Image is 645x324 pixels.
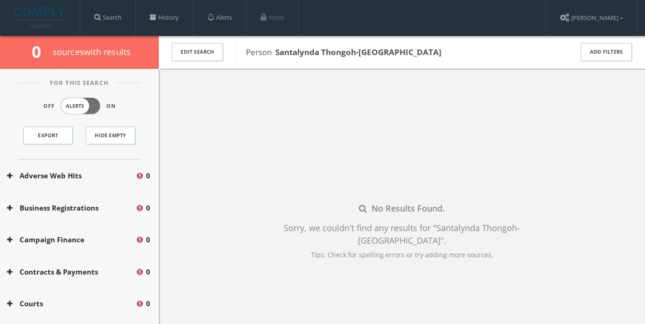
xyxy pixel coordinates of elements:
span: Off [43,102,55,110]
span: Person [246,47,442,57]
span: 0 [32,41,49,63]
button: Business Registrations [7,203,135,213]
button: Hide Empty [86,127,135,144]
button: Adverse Web Hits [7,170,135,181]
div: Tips: Check for spelling errors or try adding more sources. [280,249,524,259]
span: 0 [146,203,150,213]
button: Campaign Finance [7,234,135,245]
b: Santalynda Thongoh-[GEOGRAPHIC_DATA] [275,47,442,57]
a: Export [23,127,73,144]
span: For This Search [43,78,116,88]
span: 0 [146,170,150,181]
span: 0 [146,267,150,277]
span: On [106,102,116,110]
span: 0 [146,234,150,245]
button: Courts [7,298,135,309]
div: No Results Found. [280,202,524,214]
span: 0 [146,298,150,309]
div: Sorry, we couldn't find any results for " Santalynda Thongoh-[GEOGRAPHIC_DATA] " . [280,221,524,247]
button: Contracts & Payments [7,267,135,277]
button: Edit Search [172,43,223,61]
span: source s with results [53,46,131,57]
button: Add Filters [581,43,632,61]
img: illumis [14,7,67,28]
